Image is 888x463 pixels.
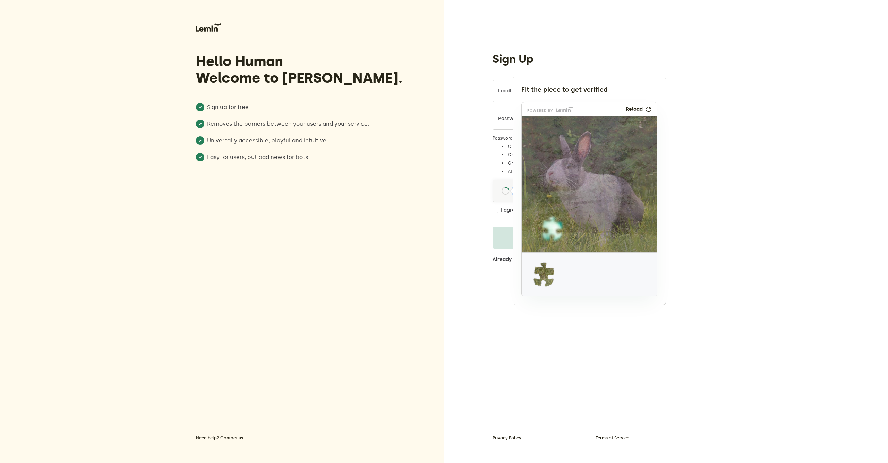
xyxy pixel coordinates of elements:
[527,109,553,112] p: powered by
[522,116,746,252] img: 101b3732-29ab-42fb-a1d9-eb9ad49461ea.png
[521,85,657,94] div: Fit the piece to get verified
[556,107,573,112] img: Lemin logo
[646,107,651,112] img: refresh.png
[626,107,643,112] p: Reload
